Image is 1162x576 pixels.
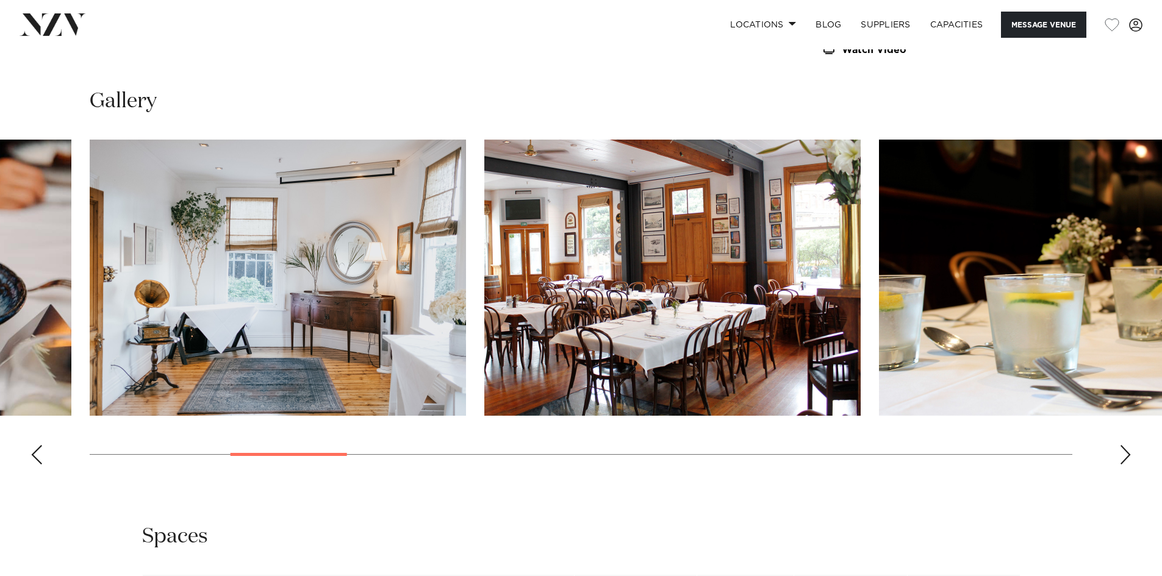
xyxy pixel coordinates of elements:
[822,45,1020,55] a: Watch Video
[90,140,466,416] swiper-slide: 4 / 21
[484,140,861,416] swiper-slide: 5 / 21
[806,12,851,38] a: BLOG
[142,523,208,550] h2: Spaces
[920,12,993,38] a: Capacities
[1001,12,1086,38] button: Message Venue
[20,13,86,35] img: nzv-logo.png
[90,88,157,115] h2: Gallery
[851,12,920,38] a: SUPPLIERS
[720,12,806,38] a: Locations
